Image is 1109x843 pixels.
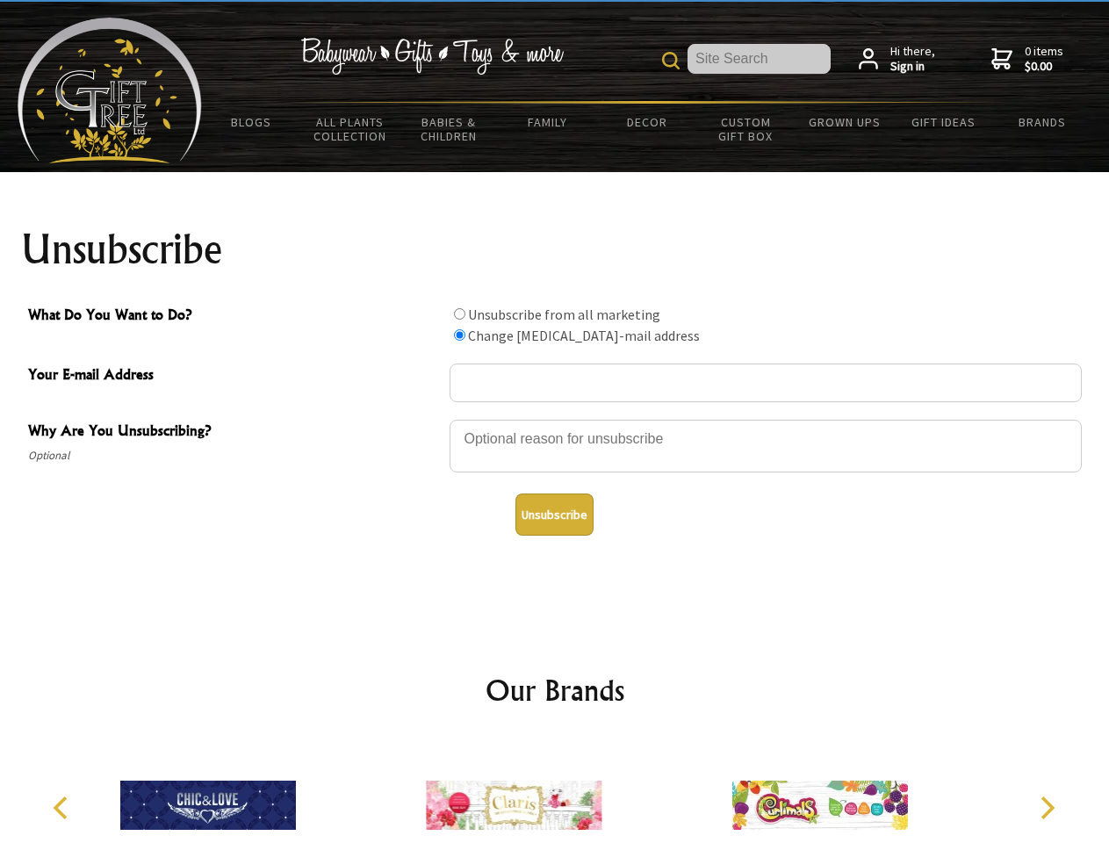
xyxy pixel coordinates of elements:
a: All Plants Collection [301,104,400,155]
a: Gift Ideas [894,104,993,140]
span: Why Are You Unsubscribing? [28,420,441,445]
strong: $0.00 [1025,59,1063,75]
input: What Do You Want to Do? [454,329,465,341]
label: Change [MEDICAL_DATA]-mail address [468,327,700,344]
span: Your E-mail Address [28,364,441,389]
button: Previous [44,789,83,827]
textarea: Why Are You Unsubscribing? [450,420,1082,472]
a: Hi there,Sign in [859,44,935,75]
h2: Our Brands [35,669,1075,711]
span: 0 items [1025,43,1063,75]
img: product search [662,52,680,69]
span: What Do You Want to Do? [28,304,441,329]
span: Optional [28,445,441,466]
button: Unsubscribe [515,494,594,536]
span: Hi there, [890,44,935,75]
h1: Unsubscribe [21,228,1089,270]
a: 0 items$0.00 [991,44,1063,75]
a: Custom Gift Box [696,104,796,155]
img: Babywear - Gifts - Toys & more [300,38,564,75]
a: BLOGS [202,104,301,140]
label: Unsubscribe from all marketing [468,306,660,323]
a: Babies & Children [400,104,499,155]
strong: Sign in [890,59,935,75]
img: Babyware - Gifts - Toys and more... [18,18,202,163]
a: Grown Ups [795,104,894,140]
a: Brands [993,104,1092,140]
input: Your E-mail Address [450,364,1082,402]
button: Next [1027,789,1066,827]
input: What Do You Want to Do? [454,308,465,320]
a: Decor [597,104,696,140]
a: Family [499,104,598,140]
input: Site Search [688,44,831,74]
